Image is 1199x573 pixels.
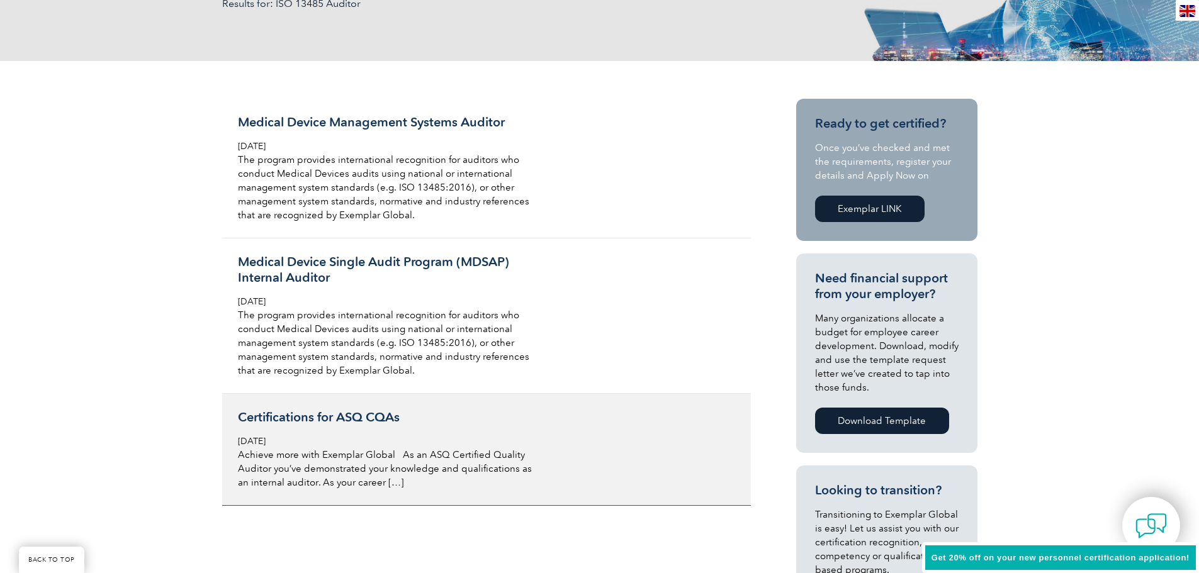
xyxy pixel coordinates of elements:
[815,270,959,302] h3: Need financial support from your employer?
[238,448,536,489] p: Achieve more with Exemplar Global As an ASQ Certified Quality Auditor you’ve demonstrated your kn...
[222,238,751,394] a: Medical Device Single Audit Program (MDSAP) Internal Auditor [DATE] The program provides internat...
[815,482,959,498] h3: Looking to transition?
[19,547,84,573] a: BACK TO TOP
[238,141,266,152] span: [DATE]
[238,153,536,222] p: The program provides international recognition for auditors who conduct Medical Devices audits us...
[238,308,536,377] p: The program provides international recognition for auditors who conduct Medical Devices audits us...
[815,311,959,394] p: Many organizations allocate a budget for employee career development. Download, modify and use th...
[815,141,959,182] p: Once you’ve checked and met the requirements, register your details and Apply Now on
[815,116,959,131] h3: Ready to get certified?
[238,114,536,130] h3: Medical Device Management Systems Auditor
[1179,5,1195,17] img: en
[238,436,266,447] span: [DATE]
[815,408,949,434] a: Download Template
[815,196,925,222] a: Exemplar LINK
[222,99,751,238] a: Medical Device Management Systems Auditor [DATE] The program provides international recognition f...
[238,254,536,286] h3: Medical Device Single Audit Program (MDSAP) Internal Auditor
[1135,510,1167,542] img: contact-chat.png
[222,394,751,506] a: Certifications for ASQ CQAs [DATE] Achieve more with Exemplar Global As an ASQ Certified Quality ...
[932,553,1190,562] span: Get 20% off on your new personnel certification application!
[238,409,536,425] h3: Certifications for ASQ CQAs
[238,296,266,307] span: [DATE]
